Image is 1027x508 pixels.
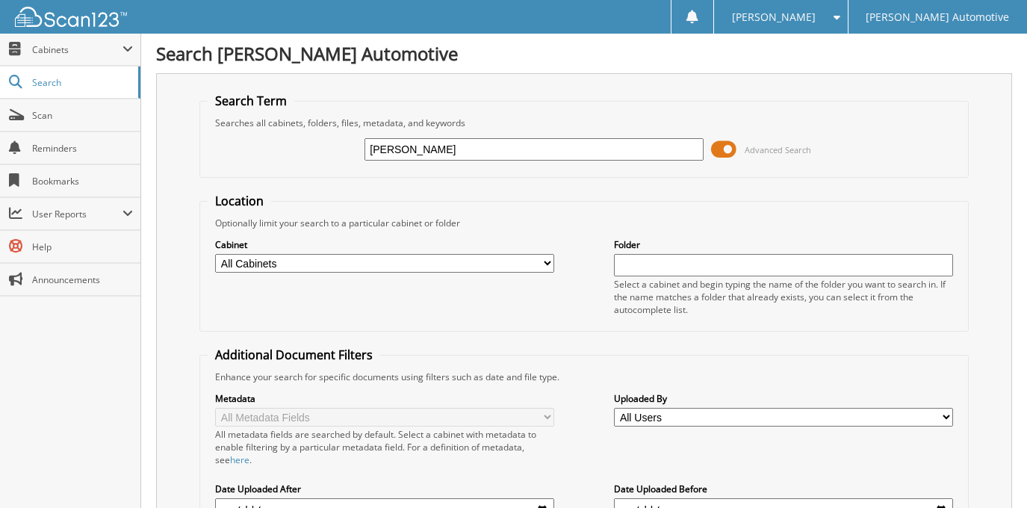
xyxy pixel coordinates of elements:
div: All metadata fields are searched by default. Select a cabinet with metadata to enable filtering b... [215,428,553,466]
img: scan123-logo-white.svg [15,7,127,27]
span: Help [32,241,133,253]
h1: Search [PERSON_NAME] Automotive [156,41,1012,66]
label: Folder [614,238,952,251]
div: Enhance your search for specific documents using filters such as date and file type. [208,371,960,383]
span: Scan [32,109,133,122]
span: Bookmarks [32,175,133,188]
label: Date Uploaded After [215,483,553,495]
span: Search [32,76,131,89]
label: Date Uploaded Before [614,483,952,495]
span: Cabinets [32,43,122,56]
legend: Location [208,193,271,209]
span: [PERSON_NAME] [732,13,816,22]
label: Cabinet [215,238,553,251]
div: Searches all cabinets, folders, files, metadata, and keywords [208,117,960,129]
div: Optionally limit your search to a particular cabinet or folder [208,217,960,229]
span: Announcements [32,273,133,286]
span: [PERSON_NAME] Automotive [866,13,1009,22]
span: Advanced Search [745,144,811,155]
a: here [230,453,249,466]
div: Select a cabinet and begin typing the name of the folder you want to search in. If the name match... [614,278,952,316]
label: Metadata [215,392,553,405]
span: Reminders [32,142,133,155]
span: User Reports [32,208,122,220]
legend: Search Term [208,93,294,109]
legend: Additional Document Filters [208,347,380,363]
label: Uploaded By [614,392,952,405]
